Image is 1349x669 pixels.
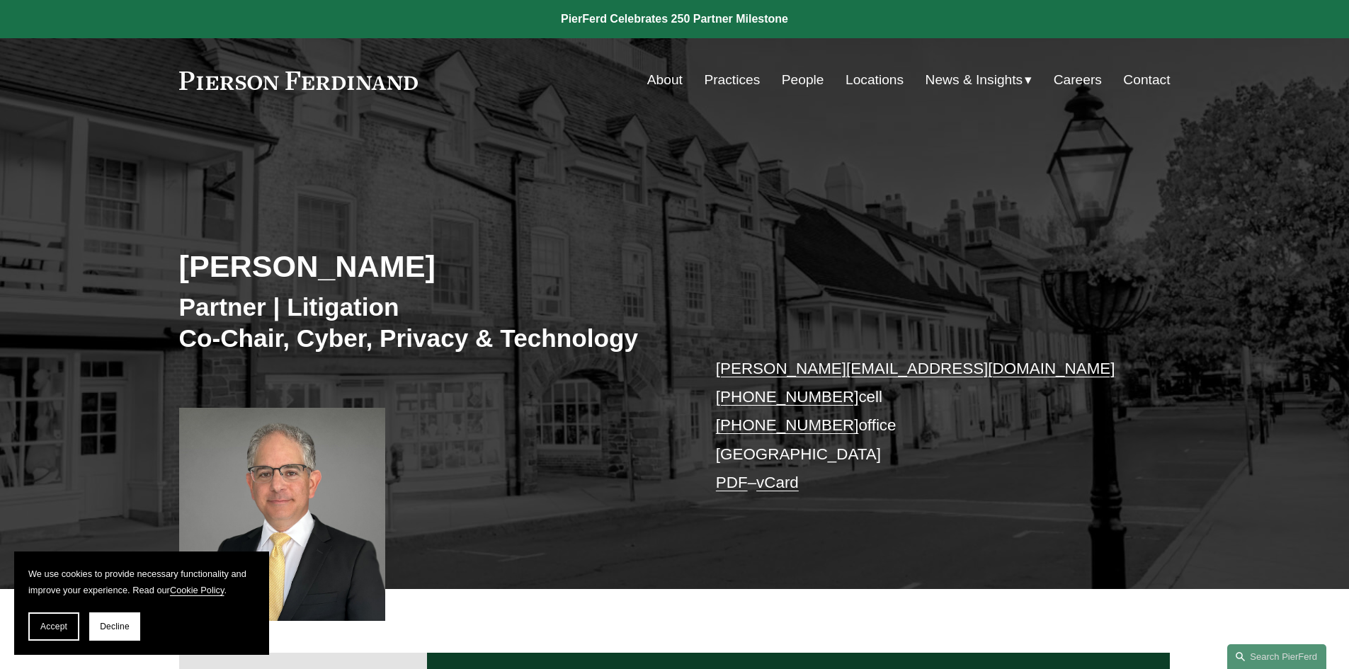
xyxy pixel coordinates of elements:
a: vCard [756,474,799,491]
a: Search this site [1227,644,1326,669]
a: Careers [1054,67,1102,93]
a: Locations [846,67,904,93]
a: Practices [704,67,760,93]
a: Cookie Policy [170,585,224,595]
a: [PHONE_NUMBER] [716,388,859,406]
a: People [782,67,824,93]
h2: [PERSON_NAME] [179,248,675,285]
a: folder dropdown [926,67,1032,93]
p: We use cookies to provide necessary functionality and improve your experience. Read our . [28,566,255,598]
section: Cookie banner [14,551,269,655]
a: About [647,67,683,93]
h3: Partner | Litigation Co-Chair, Cyber, Privacy & Technology [179,292,675,353]
button: Accept [28,612,79,641]
a: [PERSON_NAME][EMAIL_ADDRESS][DOMAIN_NAME] [716,360,1115,377]
a: Contact [1123,67,1170,93]
span: News & Insights [926,68,1023,93]
span: Decline [100,622,130,631]
a: PDF [716,474,748,491]
p: cell office [GEOGRAPHIC_DATA] – [716,355,1129,498]
a: [PHONE_NUMBER] [716,416,859,434]
button: Decline [89,612,140,641]
span: Accept [40,622,67,631]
